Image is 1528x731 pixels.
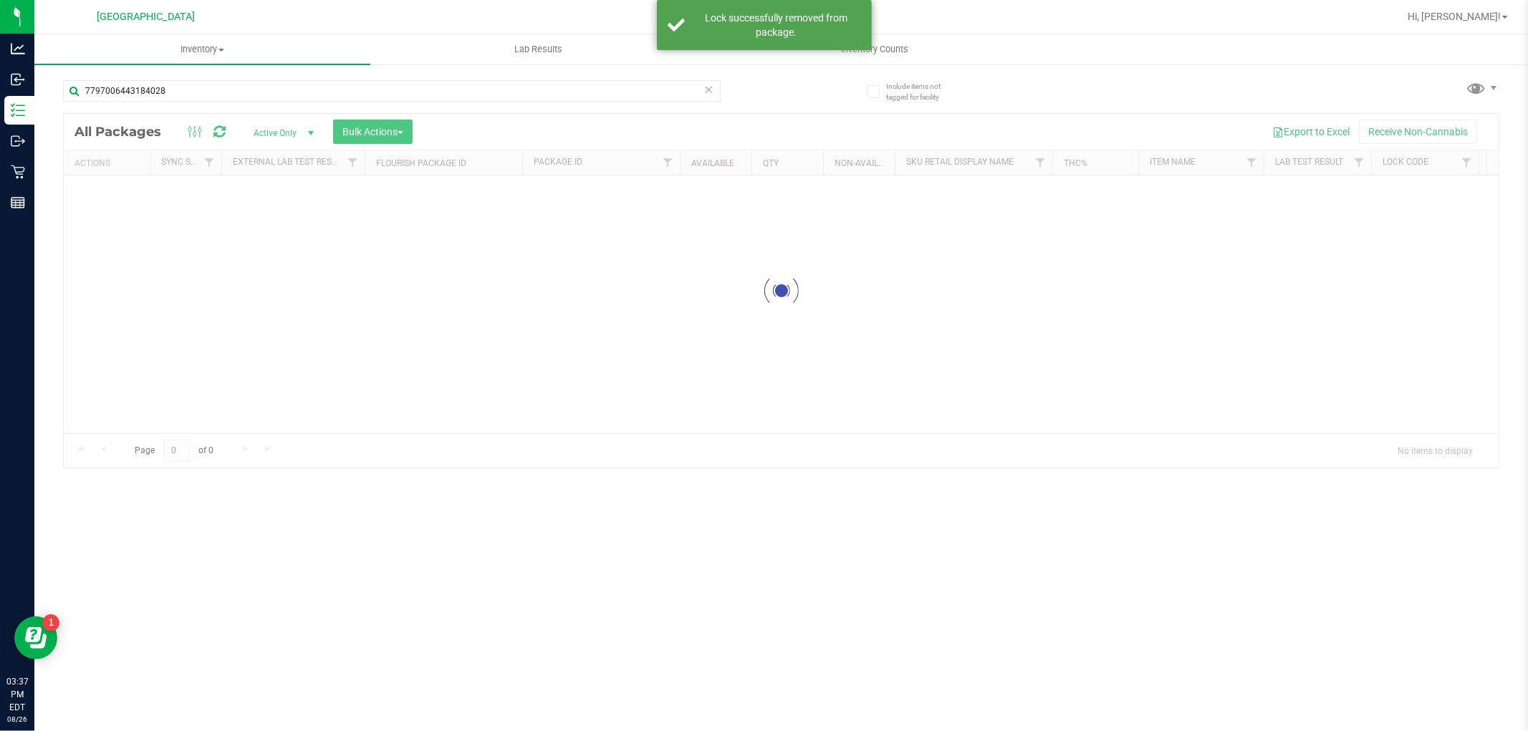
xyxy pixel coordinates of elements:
[693,11,861,39] div: Lock successfully removed from package.
[11,72,25,87] inline-svg: Inbound
[14,616,57,659] iframe: Resource center
[822,43,928,56] span: Inventory Counts
[97,11,196,23] span: [GEOGRAPHIC_DATA]
[6,714,28,725] p: 08/26
[1408,11,1501,22] span: Hi, [PERSON_NAME]!
[34,43,370,56] span: Inventory
[34,34,370,64] a: Inventory
[886,81,958,102] span: Include items not tagged for facility
[370,34,706,64] a: Lab Results
[11,42,25,56] inline-svg: Analytics
[42,614,59,631] iframe: Resource center unread badge
[706,34,1042,64] a: Inventory Counts
[704,80,714,99] span: Clear
[495,43,582,56] span: Lab Results
[11,134,25,148] inline-svg: Outbound
[11,103,25,117] inline-svg: Inventory
[11,165,25,179] inline-svg: Retail
[11,195,25,210] inline-svg: Reports
[6,675,28,714] p: 03:37 PM EDT
[63,80,721,102] input: Search Package ID, Item Name, SKU, Lot or Part Number...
